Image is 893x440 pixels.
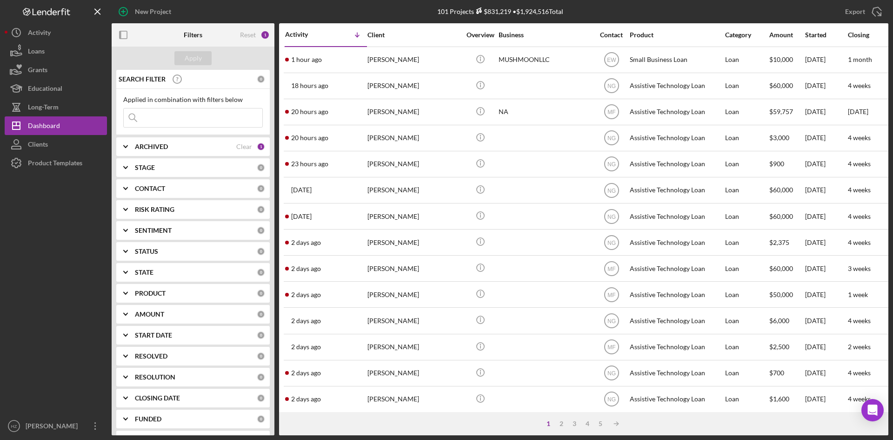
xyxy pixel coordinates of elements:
[769,238,789,246] span: $2,375
[291,395,321,403] time: 2025-10-12 04:35
[367,387,460,412] div: [PERSON_NAME]
[805,126,847,150] div: [DATE]
[367,152,460,176] div: [PERSON_NAME]
[185,51,202,65] div: Apply
[367,47,460,72] div: [PERSON_NAME]
[5,135,107,154] a: Clients
[135,143,168,150] b: ARCHIVED
[291,186,312,194] time: 2025-10-13 06:46
[725,178,768,203] div: Loan
[769,343,789,351] span: $2,500
[630,126,723,150] div: Assistive Technology Loan
[725,47,768,72] div: Loan
[499,47,592,72] div: MUSHMOONLLC
[725,230,768,255] div: Loan
[805,100,847,124] div: [DATE]
[463,31,498,39] div: Overview
[630,256,723,281] div: Assistive Technology Loan
[805,256,847,281] div: [DATE]
[257,226,265,235] div: 0
[5,116,107,135] button: Dashboard
[5,154,107,172] button: Product Templates
[474,7,511,15] div: $831,219
[257,184,265,193] div: 0
[5,23,107,42] button: Activity
[291,239,321,246] time: 2025-10-12 22:34
[5,61,107,79] button: Grants
[367,100,460,124] div: [PERSON_NAME]
[28,23,51,44] div: Activity
[5,79,107,98] button: Educational
[769,395,789,403] span: $1,600
[5,42,107,61] a: Loans
[725,31,768,39] div: Category
[769,134,789,142] span: $3,000
[607,370,616,377] text: NG
[630,361,723,386] div: Assistive Technology Loan
[135,269,153,276] b: STATE
[367,74,460,98] div: [PERSON_NAME]
[257,394,265,402] div: 0
[607,291,615,298] text: MF
[135,2,171,21] div: New Project
[848,395,871,403] time: 4 weeks
[607,239,616,246] text: NG
[367,361,460,386] div: [PERSON_NAME]
[848,317,871,325] time: 4 weeks
[848,55,872,63] time: 1 month
[542,420,555,427] div: 1
[769,291,793,298] span: $50,000
[805,204,847,229] div: [DATE]
[594,420,607,427] div: 5
[836,2,888,21] button: Export
[291,108,328,115] time: 2025-10-13 19:07
[291,82,328,89] time: 2025-10-13 20:37
[848,108,868,115] time: [DATE]
[112,2,180,21] button: New Project
[769,264,793,272] span: $60,000
[499,100,592,124] div: NA
[805,361,847,386] div: [DATE]
[845,2,865,21] div: Export
[769,317,789,325] span: $6,000
[805,308,847,333] div: [DATE]
[291,213,312,220] time: 2025-10-13 05:43
[848,238,871,246] time: 4 weeks
[135,206,174,213] b: RISK RATING
[805,335,847,359] div: [DATE]
[769,212,793,220] span: $60,000
[848,186,871,194] time: 4 weeks
[135,248,158,255] b: STATUS
[291,369,321,377] time: 2025-10-12 05:55
[848,81,871,89] time: 4 weeks
[257,268,265,277] div: 0
[769,160,784,168] span: $900
[725,335,768,359] div: Loan
[240,31,256,39] div: Reset
[607,83,616,89] text: NG
[607,109,615,115] text: MF
[260,30,270,40] div: 1
[630,152,723,176] div: Assistive Technology Loan
[135,394,180,402] b: CLOSING DATE
[291,134,328,142] time: 2025-10-13 18:55
[28,154,82,175] div: Product Templates
[28,42,45,63] div: Loans
[769,369,784,377] span: $700
[630,335,723,359] div: Assistive Technology Loan
[725,387,768,412] div: Loan
[257,205,265,214] div: 0
[725,361,768,386] div: Loan
[805,47,847,72] div: [DATE]
[769,55,793,63] span: $10,000
[291,265,321,272] time: 2025-10-12 21:35
[291,317,321,325] time: 2025-10-12 18:44
[725,74,768,98] div: Loan
[135,185,165,192] b: CONTACT
[5,98,107,116] button: Long-Term
[725,282,768,307] div: Loan
[367,178,460,203] div: [PERSON_NAME]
